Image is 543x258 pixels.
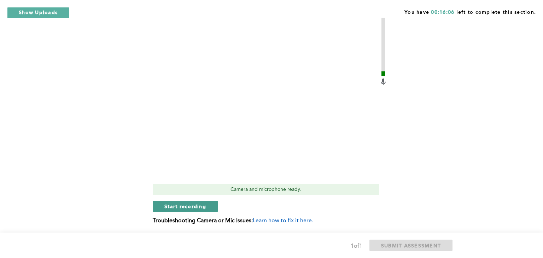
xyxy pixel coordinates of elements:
span: Start recording [164,203,206,210]
b: Troubleshooting Camera or Mic Issues: [153,218,253,224]
button: Show Uploads [7,7,69,18]
button: Start recording [153,201,218,212]
span: You have left to complete this section. [404,7,536,16]
button: SUBMIT ASSESSMENT [369,240,452,251]
div: Camera and microphone ready. [153,184,379,195]
div: 1 of 1 [351,241,362,251]
span: 00:16:06 [431,10,454,15]
span: SUBMIT ASSESSMENT [381,242,441,249]
span: Learn how to fix it here. [253,218,313,224]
